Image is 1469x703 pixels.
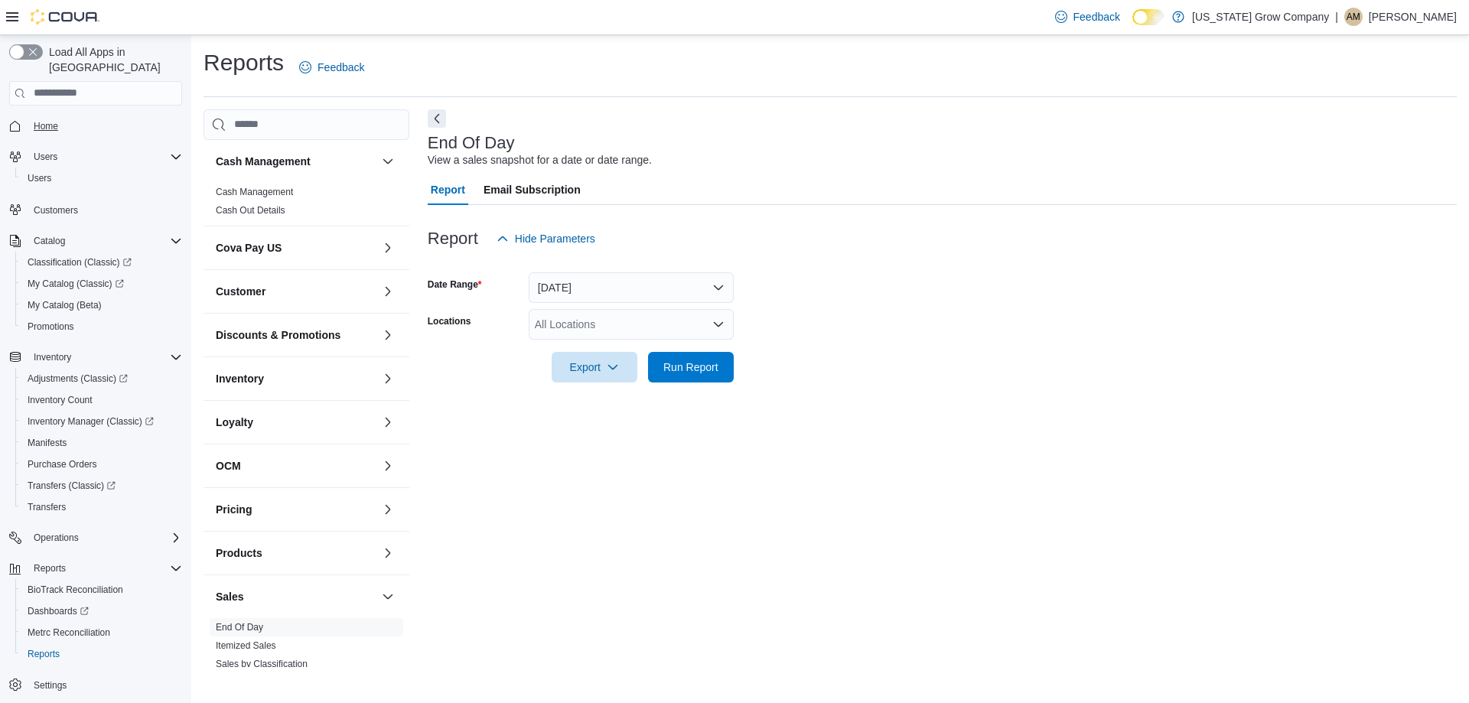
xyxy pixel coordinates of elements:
span: Customers [34,204,78,216]
span: Inventory [28,348,182,366]
button: Products [379,544,397,562]
button: Metrc Reconciliation [15,622,188,643]
span: Dark Mode [1132,25,1133,26]
p: [PERSON_NAME] [1369,8,1457,26]
button: BioTrack Reconciliation [15,579,188,600]
a: Classification (Classic) [15,252,188,273]
span: Report [431,174,465,205]
button: My Catalog (Beta) [15,295,188,316]
a: Cash Out Details [216,205,285,216]
button: Catalog [3,230,188,252]
a: Settings [28,676,73,695]
a: Sales by Classification [216,659,308,669]
a: Reports [21,645,66,663]
span: Reports [28,648,60,660]
button: Next [428,109,446,128]
div: Armondo Martinez [1344,8,1363,26]
span: Purchase Orders [21,455,182,474]
a: Dashboards [21,602,95,620]
label: Date Range [428,278,482,291]
button: Reports [3,558,188,579]
a: Adjustments (Classic) [21,369,134,388]
a: Metrc Reconciliation [21,623,116,642]
span: Transfers [28,501,66,513]
a: My Catalog (Classic) [15,273,188,295]
img: Cova [31,9,99,24]
button: OCM [379,457,397,475]
span: My Catalog (Beta) [21,296,182,314]
a: Users [21,169,57,187]
a: Purchase Orders [21,455,103,474]
span: Reports [21,645,182,663]
span: Users [28,172,51,184]
p: | [1335,8,1338,26]
button: Customer [379,282,397,301]
span: Metrc Reconciliation [28,627,110,639]
span: Transfers [21,498,182,516]
button: Settings [3,674,188,696]
span: Adjustments (Classic) [28,373,128,385]
span: Settings [28,675,182,695]
span: Inventory Manager (Classic) [21,412,182,431]
h3: Pricing [216,502,252,517]
a: Classification (Classic) [21,253,138,272]
button: Manifests [15,432,188,454]
h3: Products [216,545,262,561]
a: Feedback [293,52,370,83]
span: Run Report [663,360,718,375]
h3: Customer [216,284,265,299]
a: Dashboards [15,600,188,622]
span: Hide Parameters [515,231,595,246]
button: Loyalty [216,415,376,430]
a: Feedback [1049,2,1126,32]
span: Customers [28,200,182,219]
span: Feedback [318,60,364,75]
span: Classification (Classic) [28,256,132,269]
button: Home [3,115,188,137]
a: Transfers [21,498,72,516]
h3: Sales [216,589,244,604]
button: Hide Parameters [490,223,601,254]
button: Promotions [15,316,188,337]
span: Users [21,169,182,187]
button: Discounts & Promotions [379,326,397,344]
a: Customers [28,201,84,220]
button: Sales [379,587,397,606]
button: Inventory [28,348,77,366]
button: OCM [216,458,376,474]
span: Reports [34,562,66,574]
div: Cash Management [204,183,409,226]
span: Users [34,151,57,163]
span: Load All Apps in [GEOGRAPHIC_DATA] [43,44,182,75]
button: Cova Pay US [216,240,376,255]
button: Sales [216,589,376,604]
button: Customer [216,284,376,299]
span: Manifests [28,437,67,449]
span: Metrc Reconciliation [21,623,182,642]
span: My Catalog (Classic) [21,275,182,293]
span: Promotions [21,317,182,336]
span: Manifests [21,434,182,452]
a: Inventory Manager (Classic) [21,412,160,431]
label: Locations [428,315,471,327]
button: Run Report [648,352,734,382]
span: My Catalog (Beta) [28,299,102,311]
span: Dashboards [28,605,89,617]
a: Promotions [21,317,80,336]
span: Cash Out Details [216,204,285,216]
span: Adjustments (Classic) [21,369,182,388]
h3: Cova Pay US [216,240,282,255]
h3: Loyalty [216,415,253,430]
button: Pricing [379,500,397,519]
span: Dashboards [21,602,182,620]
span: Feedback [1073,9,1120,24]
span: Reports [28,559,182,578]
h3: End Of Day [428,134,515,152]
button: Operations [3,527,188,548]
span: Transfers (Classic) [28,480,116,492]
span: Inventory Count [28,394,93,406]
div: View a sales snapshot for a date or date range. [428,152,652,168]
button: Purchase Orders [15,454,188,475]
span: Users [28,148,182,166]
span: Email Subscription [484,174,581,205]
